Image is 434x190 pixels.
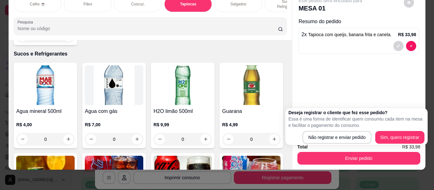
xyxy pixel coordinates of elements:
[30,2,45,7] p: Cafés ☕
[222,108,281,115] h4: Guarana
[288,116,424,128] p: Essa é uma forma de identificar quem consumiu cada item na mesa e facilitar o pagamento do consumo.
[17,134,28,144] button: decrease-product-quantity
[269,134,279,144] button: increase-product-quantity
[153,121,212,128] p: R$ 9,99
[85,65,143,105] img: product-image
[299,18,419,25] p: Resumo do pedido
[16,108,75,115] h4: Agua mineral 500ml
[375,131,424,144] button: Sim, quero registrar
[155,134,165,144] button: decrease-product-quantity
[200,134,211,144] button: increase-product-quantity
[17,19,35,25] label: Pesquisa
[288,109,424,116] h2: Deseja registrar o cliente que fez esse pedido?
[297,152,420,165] button: Enviar pedido
[85,121,143,128] p: R$ 7,00
[153,108,212,115] h4: H2O limão 500ml
[222,121,281,128] p: R$ 4,99
[131,2,145,7] p: Cuscuz.
[153,65,212,105] img: product-image
[16,121,75,128] p: R$ 4,00
[297,144,308,149] strong: Total
[308,32,391,37] span: Tapioca com queijo, banana frita e canela.
[16,65,75,105] img: product-image
[402,143,420,150] span: R$ 33,98
[393,41,403,51] button: decrease-product-quantity
[223,134,234,144] button: decrease-product-quantity
[84,2,92,7] p: Pães
[302,31,392,38] p: 2 x
[132,134,142,144] button: increase-product-quantity
[17,25,278,32] input: Pesquisa
[406,41,416,51] button: decrease-product-quantity
[14,50,287,58] p: Sucos e Refrigerantes
[398,31,416,38] p: R$ 33,98
[85,108,143,115] h4: Agua com gás
[180,2,196,7] p: Tapiocas
[299,4,362,13] p: MESA 01
[63,134,73,144] button: increase-product-quantity
[302,131,371,144] button: Não registrar e enviar pedido
[222,65,281,105] img: product-image
[230,2,246,7] p: Salgados
[86,134,96,144] button: decrease-product-quantity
